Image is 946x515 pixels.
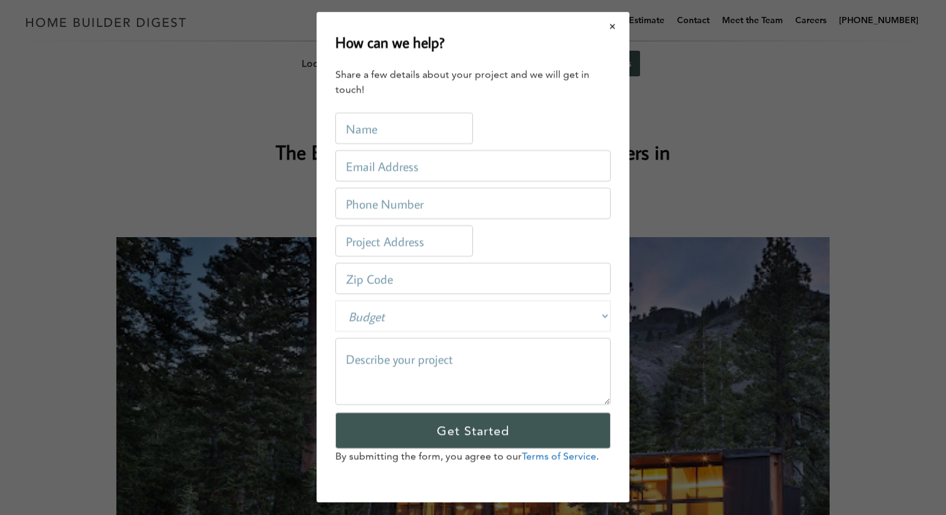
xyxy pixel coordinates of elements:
input: Email Address [335,151,611,182]
p: By submitting the form, you agree to our . [335,449,611,464]
iframe: Drift Widget Chat Controller [706,425,931,500]
input: Name [335,113,473,145]
a: Terms of Service [522,451,596,462]
input: Get Started [335,413,611,449]
div: Share a few details about your project and we will get in touch! [335,68,611,98]
h2: How can we help? [335,31,445,53]
input: Phone Number [335,188,611,220]
input: Zip Code [335,263,611,295]
input: Project Address [335,226,473,257]
button: Close modal [596,13,629,39]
